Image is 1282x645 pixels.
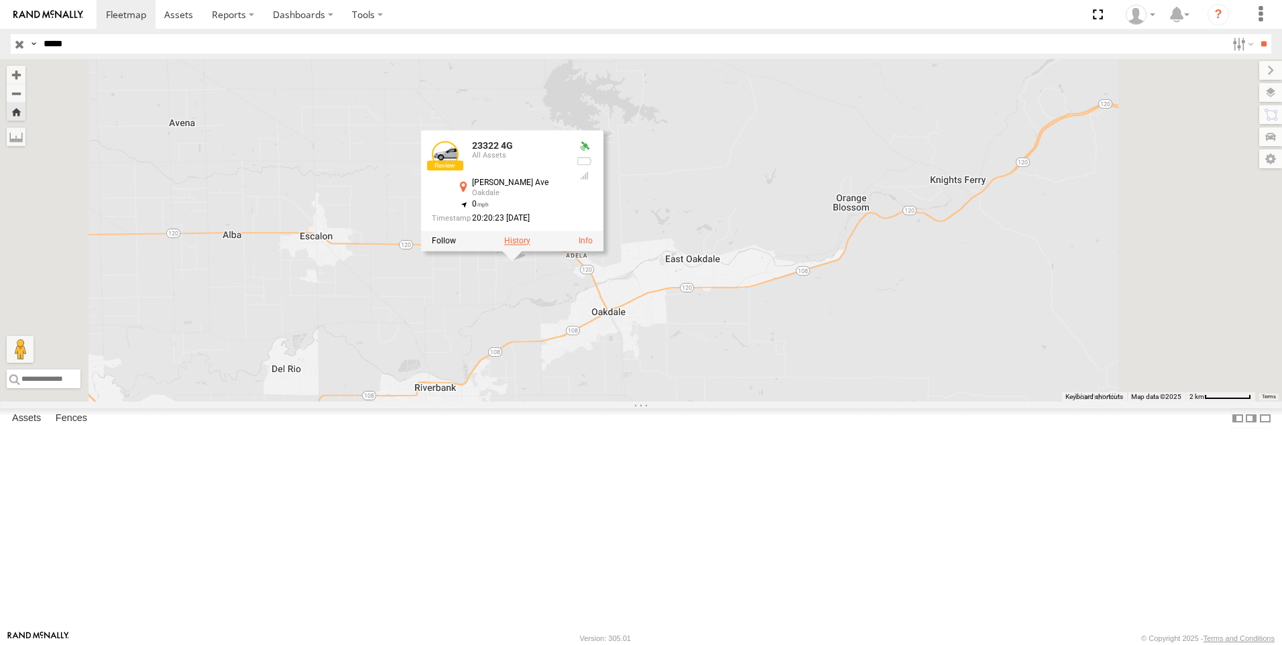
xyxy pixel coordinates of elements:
label: Measure [7,127,25,146]
div: Date/time of location update [432,214,566,223]
div: Version: 305.01 [580,634,631,642]
a: Terms [1262,394,1276,400]
button: Keyboard shortcuts [1065,392,1123,402]
div: Oakdale [472,189,566,197]
label: Search Query [28,34,39,54]
label: Dock Summary Table to the Left [1231,408,1244,428]
label: Assets [5,409,48,428]
label: View Asset History [504,236,530,245]
label: Search Filter Options [1227,34,1256,54]
div: All Assets [472,152,566,160]
a: View Asset Details [579,236,593,245]
button: Zoom in [7,66,25,84]
label: Realtime tracking of Asset [432,236,456,245]
a: 23322 4G [472,141,513,152]
div: © Copyright 2025 - [1141,634,1275,642]
button: Drag Pegman onto the map to open Street View [7,336,34,363]
label: Hide Summary Table [1259,408,1272,428]
span: Map data ©2025 [1131,393,1181,400]
a: Terms and Conditions [1204,634,1275,642]
div: Last Event GSM Signal Strength [577,170,593,181]
label: Dock Summary Table to the Right [1244,408,1258,428]
button: Map Scale: 2 km per 66 pixels [1185,392,1255,402]
div: [PERSON_NAME] Ave [472,179,566,188]
a: View Asset Details [432,141,459,168]
div: No battery health information received from this device. [577,156,593,166]
button: Zoom Home [7,103,25,121]
div: Puma Singh [1121,5,1160,25]
a: Visit our Website [7,632,69,645]
i: ? [1208,4,1229,25]
label: Fences [49,409,94,428]
button: Zoom out [7,84,25,103]
label: Map Settings [1259,150,1282,168]
span: 2 km [1189,393,1204,400]
div: Valid GPS Fix [577,141,593,152]
span: 0 [472,199,489,209]
img: rand-logo.svg [13,10,83,19]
